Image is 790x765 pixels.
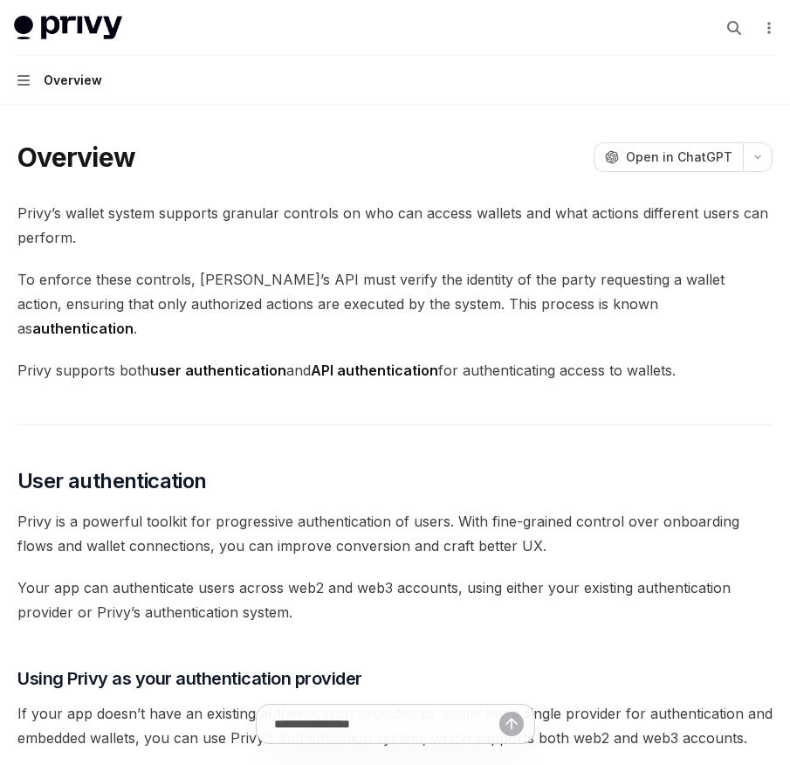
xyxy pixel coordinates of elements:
[17,201,773,250] span: Privy’s wallet system supports granular controls on who can access wallets and what actions diffe...
[44,70,102,91] div: Overview
[17,267,773,341] span: To enforce these controls, [PERSON_NAME]’s API must verify the identity of the party requesting a...
[17,666,362,691] span: Using Privy as your authentication provider
[17,509,773,558] span: Privy is a powerful toolkit for progressive authentication of users. With fine-grained control ov...
[17,575,773,624] span: Your app can authenticate users across web2 and web3 accounts, using either your existing authent...
[17,141,135,173] h1: Overview
[150,362,286,379] strong: user authentication
[759,16,776,40] button: More actions
[14,16,122,40] img: light logo
[499,712,524,736] button: Send message
[594,142,743,172] button: Open in ChatGPT
[32,320,134,337] strong: authentication
[626,148,732,166] span: Open in ChatGPT
[17,358,773,382] span: Privy supports both and for authenticating access to wallets.
[311,362,438,379] strong: API authentication
[17,467,207,495] span: User authentication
